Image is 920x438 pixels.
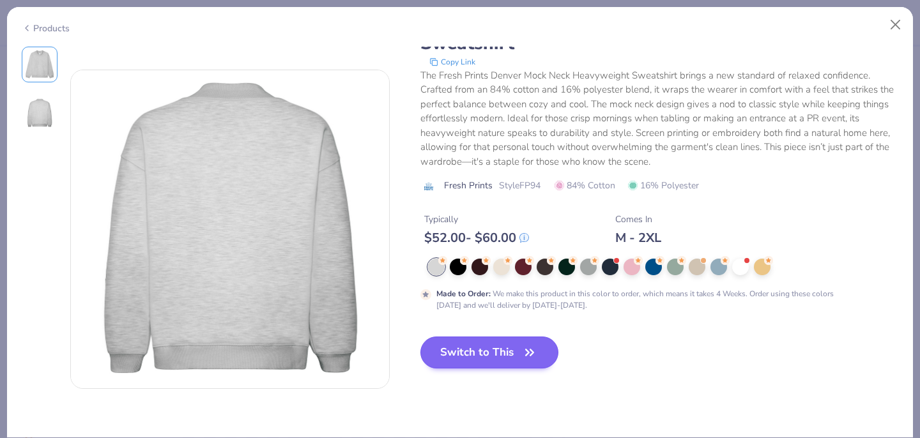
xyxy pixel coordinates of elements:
[420,181,438,191] img: brand logo
[555,179,615,192] span: 84% Cotton
[71,70,389,388] img: Back
[425,55,479,68] button: copy to clipboard
[884,13,908,37] button: Close
[628,179,699,192] span: 16% Polyester
[24,49,55,80] img: Front
[22,22,70,35] div: Products
[24,98,55,128] img: Back
[615,213,661,226] div: Comes In
[436,288,841,311] div: We make this product in this color to order, which means it takes 4 Weeks. Order using these colo...
[420,336,559,368] button: Switch to This
[420,68,899,169] div: The Fresh Prints Denver Mock Neck Heavyweight Sweatshirt brings a new standard of relaxed confide...
[424,213,529,226] div: Typically
[436,289,491,299] strong: Made to Order :
[444,179,493,192] span: Fresh Prints
[499,179,540,192] span: Style FP94
[424,230,529,246] div: $ 52.00 - $ 60.00
[615,230,661,246] div: M - 2XL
